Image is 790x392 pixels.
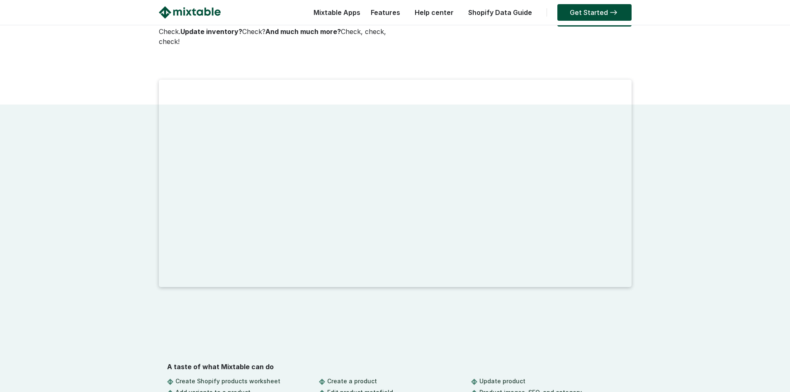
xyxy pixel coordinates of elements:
a: Features [367,8,404,17]
img: App Logo [167,379,173,385]
img: App Logo [319,379,325,385]
img: App Logo [471,379,477,385]
a: Get Started [557,4,632,21]
p: Mixtable allows you to manage your Shopify store data from within a spreadsheet. Check. Check. Ch... [159,7,395,46]
a: Create Shopify products worksheet [175,377,280,385]
h4: A taste of what Mixtable can do [167,358,311,376]
a: Create a product [327,377,377,385]
strong: And much much more? [265,27,341,36]
div: Mixtable Apps [309,6,360,23]
a: Help center [411,8,458,17]
img: arrow-right.svg [608,10,619,15]
img: Mixtable logo [159,6,221,19]
strong: Update inventory? [180,27,242,36]
a: Shopify Data Guide [464,8,536,17]
a: Update product [479,377,525,385]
